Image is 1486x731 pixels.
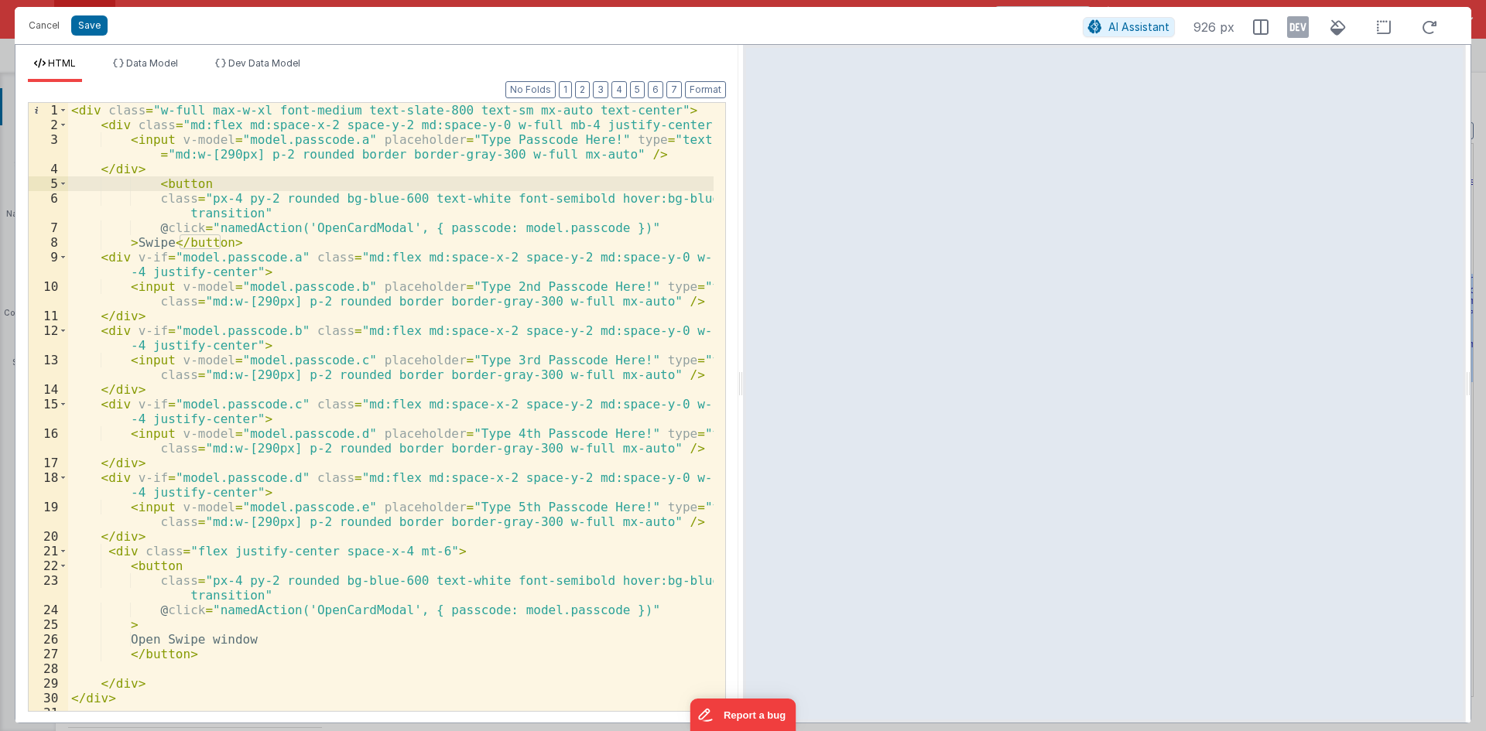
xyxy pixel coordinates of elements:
div: 24 [29,603,68,617]
div: 7 [29,220,68,235]
button: Format [685,81,726,98]
div: 25 [29,617,68,632]
div: 22 [29,558,68,573]
div: 6 [29,191,68,220]
div: 27 [29,647,68,661]
div: 29 [29,676,68,691]
span: Dev Data Model [228,57,300,69]
div: 10 [29,279,68,309]
div: 8 [29,235,68,250]
button: 2 [575,81,590,98]
button: 4 [611,81,627,98]
button: 3 [593,81,608,98]
div: 26 [29,632,68,647]
div: 18 [29,470,68,500]
span: HTML [48,57,76,69]
button: 7 [666,81,682,98]
div: 11 [29,309,68,323]
button: Save [71,15,108,36]
div: 14 [29,382,68,397]
div: 28 [29,661,68,676]
button: No Folds [505,81,556,98]
div: 9 [29,250,68,279]
div: 17 [29,456,68,470]
div: 2 [29,118,68,132]
span: AI Assistant [1108,20,1169,33]
div: 5 [29,176,68,191]
div: 16 [29,426,68,456]
div: 15 [29,397,68,426]
div: 19 [29,500,68,529]
div: 1 [29,103,68,118]
div: 3 [29,132,68,162]
iframe: Marker.io feedback button [690,699,796,731]
div: 4 [29,162,68,176]
div: 20 [29,529,68,544]
button: Cancel [21,15,67,36]
button: 6 [648,81,663,98]
button: 1 [559,81,572,98]
div: 30 [29,691,68,705]
div: 23 [29,573,68,603]
div: 31 [29,705,68,720]
button: 5 [630,81,645,98]
span: 926 px [1193,18,1234,36]
div: 13 [29,353,68,382]
span: Data Model [126,57,178,69]
div: 12 [29,323,68,353]
div: 21 [29,544,68,558]
button: AI Assistant [1083,17,1175,37]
